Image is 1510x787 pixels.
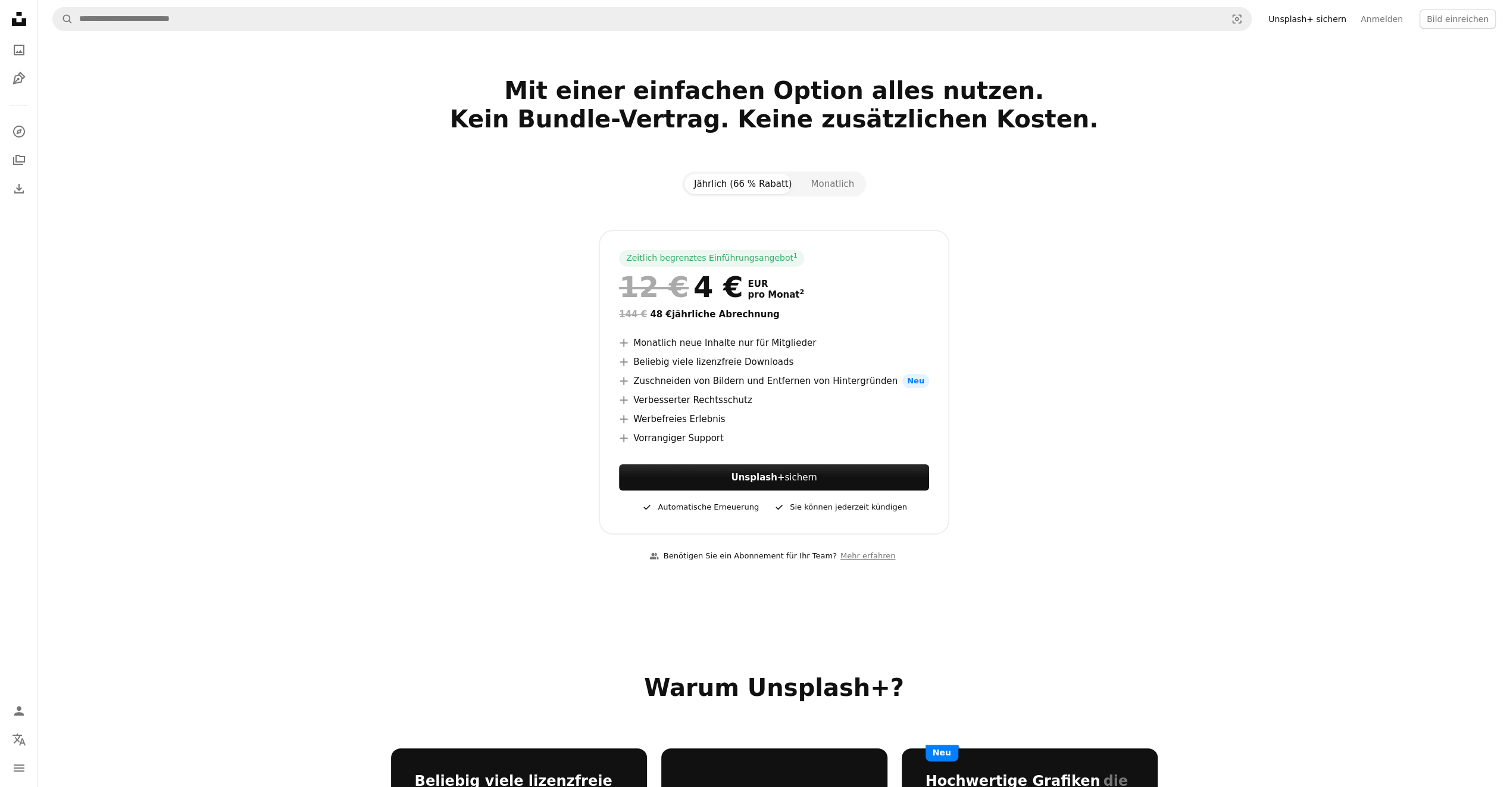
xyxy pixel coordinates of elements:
[748,279,804,289] span: EUR
[619,271,743,302] div: 4 €
[619,374,929,388] li: Zuschneiden von Bildern und Entfernen von Hintergründen
[7,148,31,172] a: Kollektionen
[641,500,759,514] div: Automatische Erneuerung
[391,673,1158,702] h2: Warum Unsplash+?
[619,464,929,491] button: Unsplash+sichern
[619,307,929,321] div: 48 € jährliche Abrechnung
[7,177,31,201] a: Bisherige Downloads
[7,120,31,143] a: Entdecken
[1420,10,1496,29] button: Bild einreichen
[1353,10,1410,29] a: Anmelden
[793,252,798,259] sup: 1
[902,374,929,388] span: Neu
[7,756,31,780] button: Menü
[619,336,929,350] li: Monatlich neue Inhalte nur für Mitglieder
[7,699,31,723] a: Anmelden / Registrieren
[684,174,802,194] button: Jährlich (66 % Rabatt)
[7,7,31,33] a: Startseite — Unsplash
[619,271,689,302] span: 12 €
[619,393,929,407] li: Verbesserter Rechtsschutz
[1223,8,1251,30] button: Visuelle Suche
[7,67,31,90] a: Grafiken
[773,500,907,514] div: Sie können jederzeit kündigen
[619,412,929,426] li: Werbefreies Erlebnis
[391,76,1158,162] h2: Mit einer einfachen Option alles nutzen. Kein Bundle-Vertrag. Keine zusätzlichen Kosten.
[799,288,804,296] sup: 2
[619,309,647,320] span: 144 €
[926,745,958,761] span: Neu
[7,38,31,62] a: Fotos
[7,727,31,751] button: Sprache
[837,546,899,566] a: Mehr erfahren
[619,431,929,445] li: Vorrangiger Support
[619,250,804,267] div: Zeitlich begrenztes Einführungsangebot
[1261,10,1353,29] a: Unsplash+ sichern
[649,550,837,563] div: Benötigen Sie ein Abonnement für Ihr Team?
[731,472,784,483] strong: Unsplash+
[748,289,804,300] span: pro Monat
[791,252,800,264] a: 1
[52,7,1252,31] form: Finden Sie Bildmaterial auf der ganzen Webseite
[53,8,73,30] button: Unsplash suchen
[619,355,929,369] li: Beliebig viele lizenzfreie Downloads
[801,174,864,194] button: Monatlich
[797,289,806,300] a: 2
